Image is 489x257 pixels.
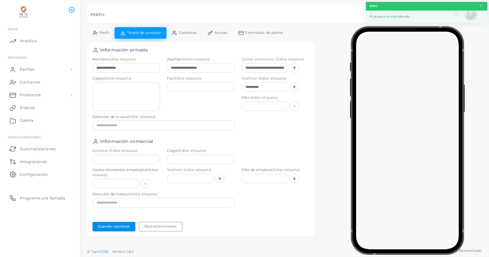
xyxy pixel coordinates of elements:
button: Cerrar [479,2,483,9]
span: Programe una llamada [20,195,65,201]
span: Acceso [214,31,227,35]
a: Automatizaciones [5,142,75,155]
span: ENTIDADES [8,56,27,59]
label: Cargo [92,76,160,81]
span: Contactos [179,31,196,35]
span: (Editar etiqueta) [178,148,206,153]
span: 2025 [100,249,108,254]
span: Galería [20,118,33,123]
a: Galería [5,114,75,127]
span: Correo electrónico (Editar etiqueta) [242,57,304,61]
a: Integraciones [5,155,75,168]
label: Fax [167,76,235,81]
span: (Editar etiqueta) [103,76,132,81]
span: Automatizaciones [20,146,56,152]
img: phone-mock.b55596b7.png [350,26,465,255]
span: Contactos [20,79,40,85]
span: Analítica [20,38,37,44]
h5: PERFIL [91,12,105,17]
span: (Editar etiqueta) [250,95,278,100]
span: Versión: 1.8.0 [112,249,134,254]
label: Sitio de empresa [242,167,309,173]
span: Configuraciones [8,135,41,139]
a: Enlaces [5,101,75,114]
h4: Información privada [100,47,148,53]
a: Programe una llamada [5,191,75,204]
span: Tarjeta de contacto [127,31,161,35]
label: Dirección de la casa [92,114,235,120]
span: Formulario de plomo [245,31,283,35]
h4: Enlaces [100,216,118,222]
span: Teléfono (Editar etiqueta) [242,76,286,81]
span: (Editar etiqueta) [127,114,156,119]
img: logotipo [6,6,41,18]
button: Restablecimiento [139,222,182,231]
h4: Información comercial [100,139,153,145]
a: Tapni [91,249,100,254]
label: Cargo [167,148,235,153]
label: Dirección del trabajo [92,192,235,197]
a: Analítica [5,35,75,47]
label: Nombre [92,57,160,62]
label: Apellido [167,57,235,62]
span: Perfiles [20,66,34,72]
div: El usuario ha sido editado [366,11,487,23]
a: Configuración [5,168,75,181]
span: (Editar etiqueta) [272,167,300,172]
span: Perfil [100,31,109,35]
span: IDEAS [8,27,18,31]
label: Sitio [242,95,309,100]
label: Correo electrónico empresarial [92,167,160,178]
span: Teléfono (Editar etiqueta) [167,167,212,172]
span: (Editar etiqueta) [182,57,210,61]
span: Productos [20,92,41,98]
strong: Éxito [370,4,378,8]
span: (Editar etiqueta) [173,76,202,81]
span: Configuración [20,172,48,177]
span: (Editar etiqueta) [107,57,136,61]
a: Contactos [5,76,75,89]
a: Productos [5,89,75,101]
a: Perfiles [5,63,75,76]
span: © [87,249,134,254]
span: Empresa (Editar etiqueta) [92,148,138,153]
button: Guardar cambios [92,222,135,231]
span: (Editar etiqueta) [92,167,159,177]
span: Enlaces [20,105,35,111]
span: Integraciones [20,159,47,165]
span: (Editar etiqueta) [129,192,157,196]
